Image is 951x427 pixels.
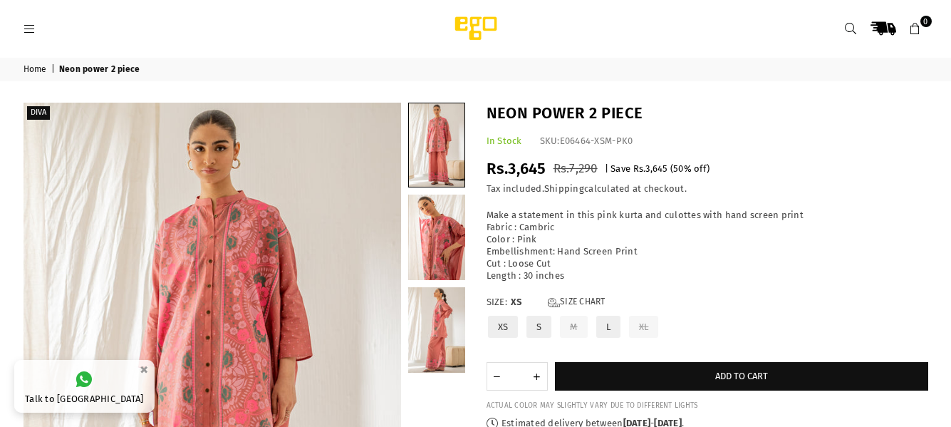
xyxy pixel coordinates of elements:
label: XL [628,314,660,339]
div: Tax included. calculated at checkout. [487,183,928,195]
span: Rs.3,645 [633,163,668,174]
span: Save [610,163,630,174]
label: L [595,314,622,339]
span: E06464-XSM-PK0 [560,135,633,146]
span: XS [511,297,539,309]
img: Ego [415,14,536,43]
span: 0 [920,16,932,27]
a: 0 [903,16,928,41]
span: | [605,163,608,174]
span: In Stock [487,135,522,146]
span: Rs.7,290 [554,161,598,176]
a: Size Chart [548,297,606,309]
span: ( % off) [670,163,710,174]
nav: breadcrumbs [13,58,939,81]
a: Shipping [544,183,584,195]
label: XS [487,314,520,339]
a: Search [838,16,864,41]
a: Menu [17,23,43,34]
div: ACTUAL COLOR MAY SLIGHTLY VARY DUE TO DIFFERENT LIGHTS [487,401,928,411]
span: | [51,64,57,76]
span: Neon power 2 piece [59,64,142,76]
p: Make a statement in this pink kurta and culottes with hand screen print Fabric : Cambric Color : ... [487,210,928,282]
a: Talk to [GEOGRAPHIC_DATA] [14,360,155,413]
button: Add to cart [555,362,928,391]
label: Diva [27,106,50,120]
div: SKU: [540,135,633,148]
label: S [525,314,553,339]
span: 50 [673,163,684,174]
a: Home [24,64,49,76]
quantity-input: Quantity [487,362,548,391]
label: Size: [487,297,928,309]
span: Add to cart [715,371,768,381]
button: × [135,358,152,381]
span: Rs.3,645 [487,159,546,178]
h1: Neon power 2 piece [487,103,928,125]
label: M [558,314,588,339]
